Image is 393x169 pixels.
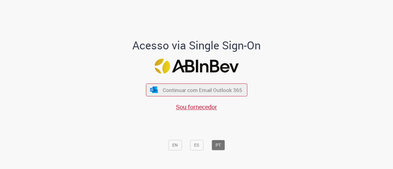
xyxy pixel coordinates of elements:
h1: Acesso via Single Sign-On [111,39,282,52]
img: ícone Azure/Microsoft 360 [150,86,158,93]
button: EN [168,140,182,150]
button: ES [190,140,203,150]
a: Sou fornecedor [176,103,217,111]
button: ícone Azure/Microsoft 360 Continuar com Email Outlook 365 [146,84,247,96]
img: Logo ABInBev [154,59,239,74]
button: PT [212,140,225,150]
span: Continuar com Email Outlook 365 [163,86,242,94]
